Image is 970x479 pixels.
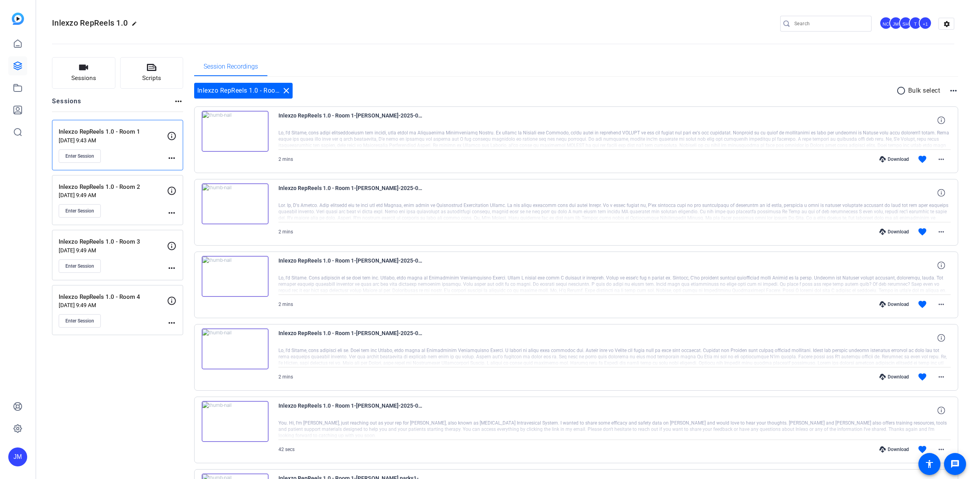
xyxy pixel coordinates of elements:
img: thumb-nail [202,256,269,297]
img: thumb-nail [202,401,269,442]
p: [DATE] 9:43 AM [59,137,167,144]
ngx-avatar: Tinks [909,17,923,30]
mat-icon: accessibility [925,459,934,469]
mat-icon: more_horiz [167,153,176,163]
mat-icon: radio_button_unchecked [896,86,908,95]
button: Enter Session [59,149,101,163]
mat-icon: favorite [918,300,927,309]
input: Search [794,19,865,28]
div: JM [8,447,27,466]
div: NC [879,17,892,30]
mat-icon: edit [132,21,141,30]
span: Inlexzo RepReels 1.0 [52,18,128,28]
mat-icon: settings [939,18,955,30]
span: Sessions [71,74,96,83]
mat-icon: more_horiz [174,97,183,106]
mat-icon: more_horiz [167,263,176,273]
mat-icon: favorite [918,372,927,382]
mat-icon: more_horiz [937,445,946,454]
button: Enter Session [59,314,101,328]
p: Bulk select [908,86,940,95]
div: T [909,17,922,30]
mat-icon: more_horiz [937,300,946,309]
span: 2 mins [278,302,293,307]
img: thumb-nail [202,328,269,369]
button: Enter Session [59,204,101,218]
img: thumb-nail [202,111,269,152]
div: Download [875,446,913,453]
span: Enter Session [65,208,94,214]
mat-icon: message [950,459,960,469]
ngx-avatar: James Monte [889,17,903,30]
span: Scripts [142,74,161,83]
mat-icon: favorite [918,445,927,454]
mat-icon: favorite [918,155,927,164]
mat-icon: more_horiz [937,227,946,237]
mat-icon: close [282,86,291,95]
div: SH [899,17,912,30]
span: Session Recordings [204,63,258,70]
span: Inlexzo RepReels 1.0 - Room 1-[PERSON_NAME]-2025-08-28-14-31-19-252-0 [278,111,424,130]
mat-icon: more_horiz [937,372,946,382]
mat-icon: more_horiz [167,208,176,218]
div: Download [875,374,913,380]
span: 2 mins [278,157,293,162]
p: [DATE] 9:49 AM [59,192,167,198]
button: Sessions [52,57,115,89]
img: thumb-nail [202,183,269,224]
span: Enter Session [65,318,94,324]
ngx-avatar: Sean Healey [899,17,913,30]
span: Inlexzo RepReels 1.0 - Room 1-[PERSON_NAME]-2025-08-28-14-28-24-620-0 [278,183,424,202]
span: Enter Session [65,153,94,159]
ngx-avatar: Nate Cleveland [879,17,893,30]
div: Download [875,156,913,162]
p: [DATE] 9:49 AM [59,247,167,253]
span: Inlexzo RepReels 1.0 - Room 1-[PERSON_NAME]-2025-08-28-14-25-22-602-0 [278,256,424,275]
button: Enter Session [59,259,101,273]
span: Inlexzo RepReels 1.0 - Room 1-[PERSON_NAME]-2025-08-28-14-21-00-425-0 [278,401,424,420]
div: +1 [919,17,932,30]
span: 42 secs [278,447,295,452]
p: Inlexzo RepReels 1.0 - Room 3 [59,237,167,246]
button: Scripts [120,57,184,89]
span: Inlexzo RepReels 1.0 - Room 1-[PERSON_NAME]-2025-08-28-14-22-45-598-0 [278,328,424,347]
mat-icon: more_horiz [167,318,176,328]
div: Download [875,229,913,235]
div: JM [889,17,902,30]
p: Inlexzo RepReels 1.0 - Room 2 [59,183,167,192]
span: 2 mins [278,229,293,235]
span: Enter Session [65,263,94,269]
p: Inlexzo RepReels 1.0 - Room 4 [59,293,167,302]
div: Download [875,301,913,308]
mat-icon: more_horiz [949,86,958,95]
mat-icon: favorite [918,227,927,237]
div: Inlexzo RepReels 1.0 - Room 1 [194,83,293,99]
h2: Sessions [52,97,82,112]
mat-icon: more_horiz [937,155,946,164]
p: Inlexzo RepReels 1.0 - Room 1 [59,127,167,136]
p: [DATE] 9:49 AM [59,302,167,308]
img: blue-gradient.svg [12,13,24,25]
span: 2 mins [278,374,293,380]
